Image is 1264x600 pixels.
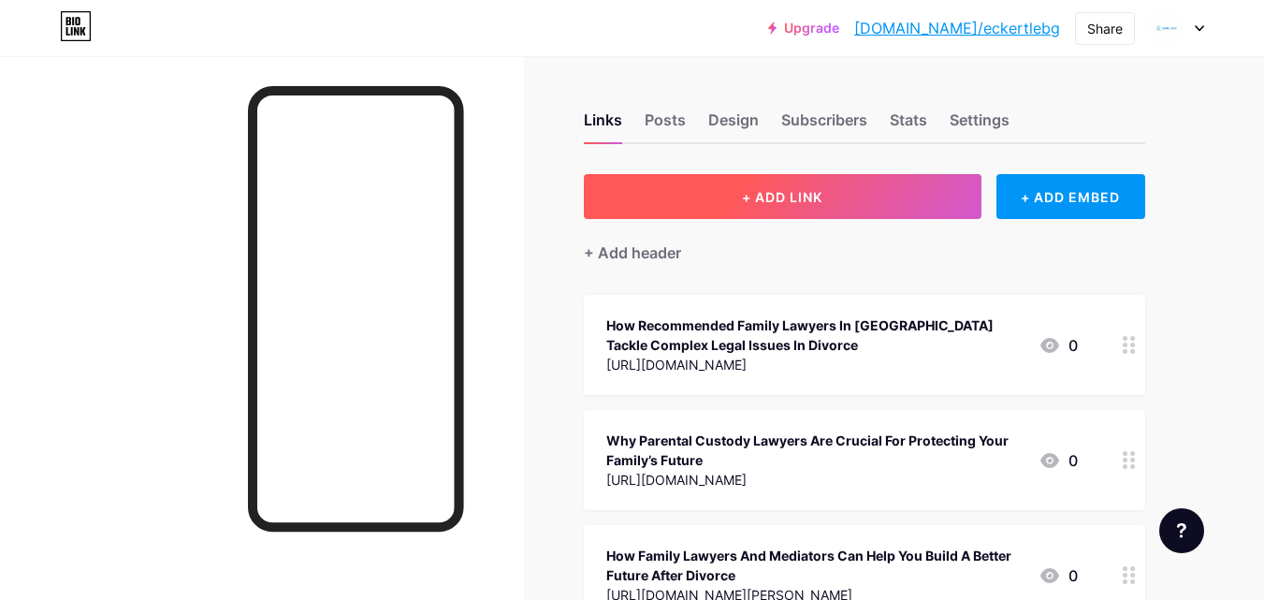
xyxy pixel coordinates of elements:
a: [DOMAIN_NAME]/eckertlebg [854,17,1060,39]
div: + ADD EMBED [996,174,1145,219]
a: Upgrade [768,21,839,36]
div: Why Parental Custody Lawyers Are Crucial For Protecting Your Family’s Future [606,431,1024,470]
div: 0 [1039,564,1078,587]
div: Share [1087,19,1123,38]
div: [URL][DOMAIN_NAME] [606,470,1024,490]
div: 0 [1039,449,1078,472]
div: 0 [1039,334,1078,357]
img: eckert legal [1149,10,1184,46]
div: Settings [950,109,1010,142]
div: How Family Lawyers And Mediators Can Help You Build A Better Future After Divorce [606,546,1024,585]
div: + Add header [584,241,681,264]
div: Subscribers [781,109,867,142]
div: Design [708,109,759,142]
div: Posts [645,109,686,142]
div: How Recommended Family Lawyers In [GEOGRAPHIC_DATA] Tackle Complex Legal Issues In Divorce [606,315,1024,355]
div: Links [584,109,622,142]
span: + ADD LINK [742,189,822,205]
button: + ADD LINK [584,174,981,219]
div: Stats [890,109,927,142]
div: [URL][DOMAIN_NAME] [606,355,1024,374]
